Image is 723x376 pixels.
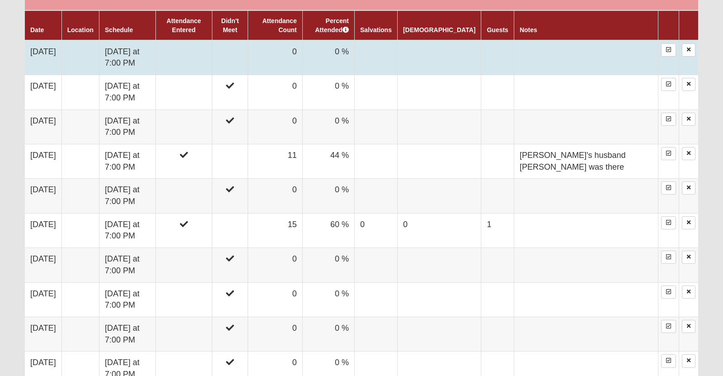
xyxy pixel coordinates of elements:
[167,17,201,33] a: Attendance Entered
[354,10,397,40] th: Salvations
[248,317,302,351] td: 0
[99,248,155,282] td: [DATE] at 7:00 PM
[67,26,94,33] a: Location
[661,354,676,367] a: Enter Attendance
[520,26,537,33] a: Notes
[302,213,354,247] td: 60 %
[25,213,61,247] td: [DATE]
[661,216,676,229] a: Enter Attendance
[25,109,61,144] td: [DATE]
[25,282,61,317] td: [DATE]
[661,251,676,264] a: Enter Attendance
[302,40,354,75] td: 0 %
[682,320,695,333] a: Delete
[661,78,676,91] a: Enter Attendance
[302,317,354,351] td: 0 %
[302,75,354,109] td: 0 %
[25,179,61,213] td: [DATE]
[99,317,155,351] td: [DATE] at 7:00 PM
[481,10,514,40] th: Guests
[682,181,695,195] a: Delete
[397,10,481,40] th: [DEMOGRAPHIC_DATA]
[481,213,514,247] td: 1
[248,282,302,317] td: 0
[661,181,676,195] a: Enter Attendance
[302,248,354,282] td: 0 %
[248,144,302,178] td: 11
[661,320,676,333] a: Enter Attendance
[682,354,695,367] a: Delete
[302,179,354,213] td: 0 %
[25,144,61,178] td: [DATE]
[262,17,296,33] a: Attendance Count
[248,248,302,282] td: 0
[30,26,44,33] a: Date
[248,179,302,213] td: 0
[397,213,481,247] td: 0
[302,144,354,178] td: 44 %
[302,109,354,144] td: 0 %
[661,113,676,126] a: Enter Attendance
[248,109,302,144] td: 0
[682,43,695,57] a: Delete
[99,144,155,178] td: [DATE] at 7:00 PM
[661,286,676,299] a: Enter Attendance
[661,43,676,57] a: Enter Attendance
[105,26,133,33] a: Schedule
[682,78,695,91] a: Delete
[25,248,61,282] td: [DATE]
[99,179,155,213] td: [DATE] at 7:00 PM
[25,40,61,75] td: [DATE]
[99,40,155,75] td: [DATE] at 7:00 PM
[315,17,349,33] a: Percent Attended
[248,40,302,75] td: 0
[99,213,155,247] td: [DATE] at 7:00 PM
[221,17,239,33] a: Didn't Meet
[682,286,695,299] a: Delete
[354,213,397,247] td: 0
[682,216,695,229] a: Delete
[682,113,695,126] a: Delete
[248,75,302,109] td: 0
[99,109,155,144] td: [DATE] at 7:00 PM
[25,317,61,351] td: [DATE]
[661,147,676,160] a: Enter Attendance
[682,251,695,264] a: Delete
[25,75,61,109] td: [DATE]
[514,144,658,178] td: [PERSON_NAME]'s husband [PERSON_NAME] was there
[682,147,695,160] a: Delete
[99,282,155,317] td: [DATE] at 7:00 PM
[302,282,354,317] td: 0 %
[248,213,302,247] td: 15
[99,75,155,109] td: [DATE] at 7:00 PM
